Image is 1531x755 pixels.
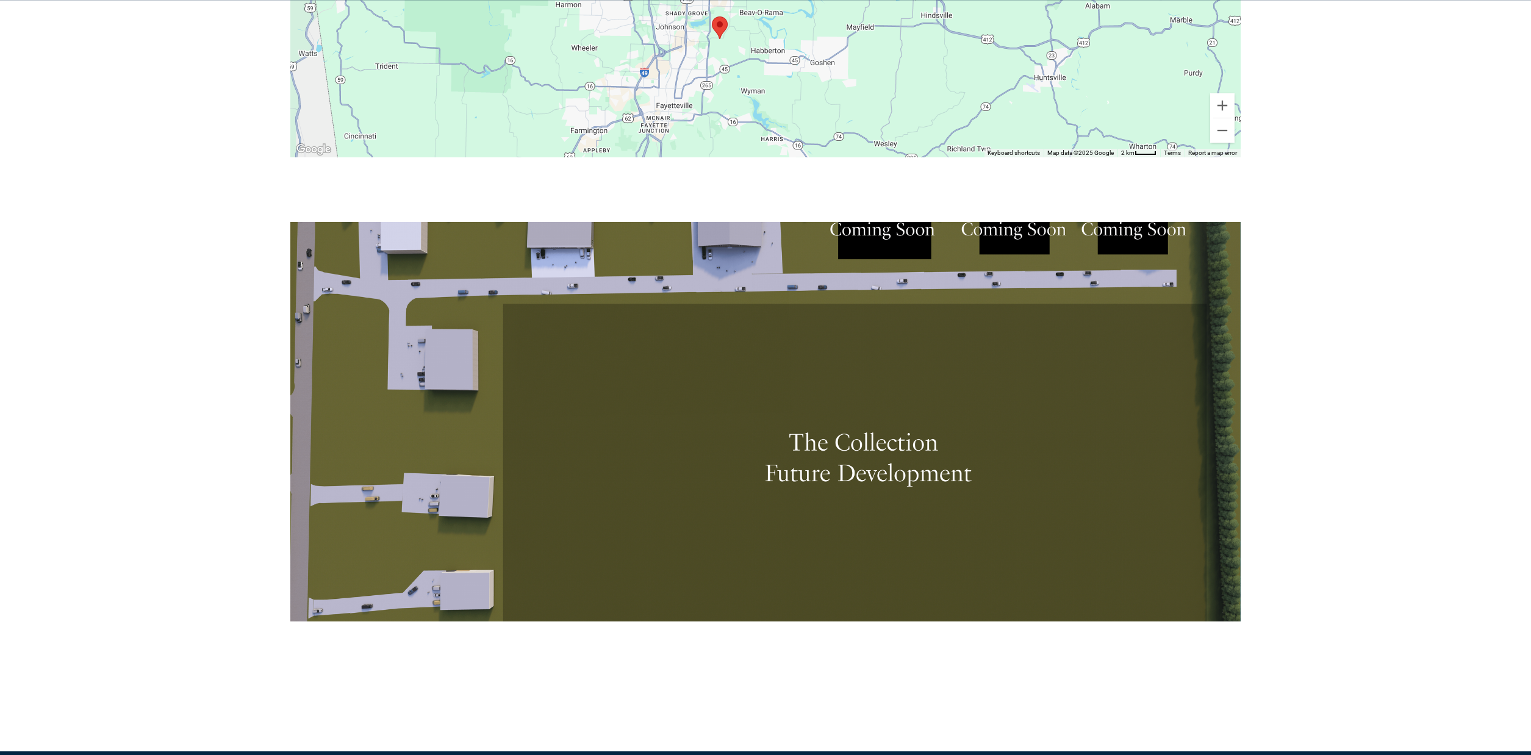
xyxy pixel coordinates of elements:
a: Open this area in Google Maps (opens a new window) [293,141,334,157]
div: the collection at old wire, United States [712,16,728,39]
button: Zoom out [1210,118,1235,143]
span: Map data ©2025 Google [1047,149,1114,156]
a: Terms [1164,149,1181,156]
img: Google [293,141,334,157]
span: 2 km [1121,149,1135,156]
button: Map Scale: 2 km per 32 pixels [1117,149,1160,157]
button: Keyboard shortcuts [988,149,1040,157]
a: Report a map error [1188,149,1237,156]
button: Zoom in [1210,93,1235,118]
